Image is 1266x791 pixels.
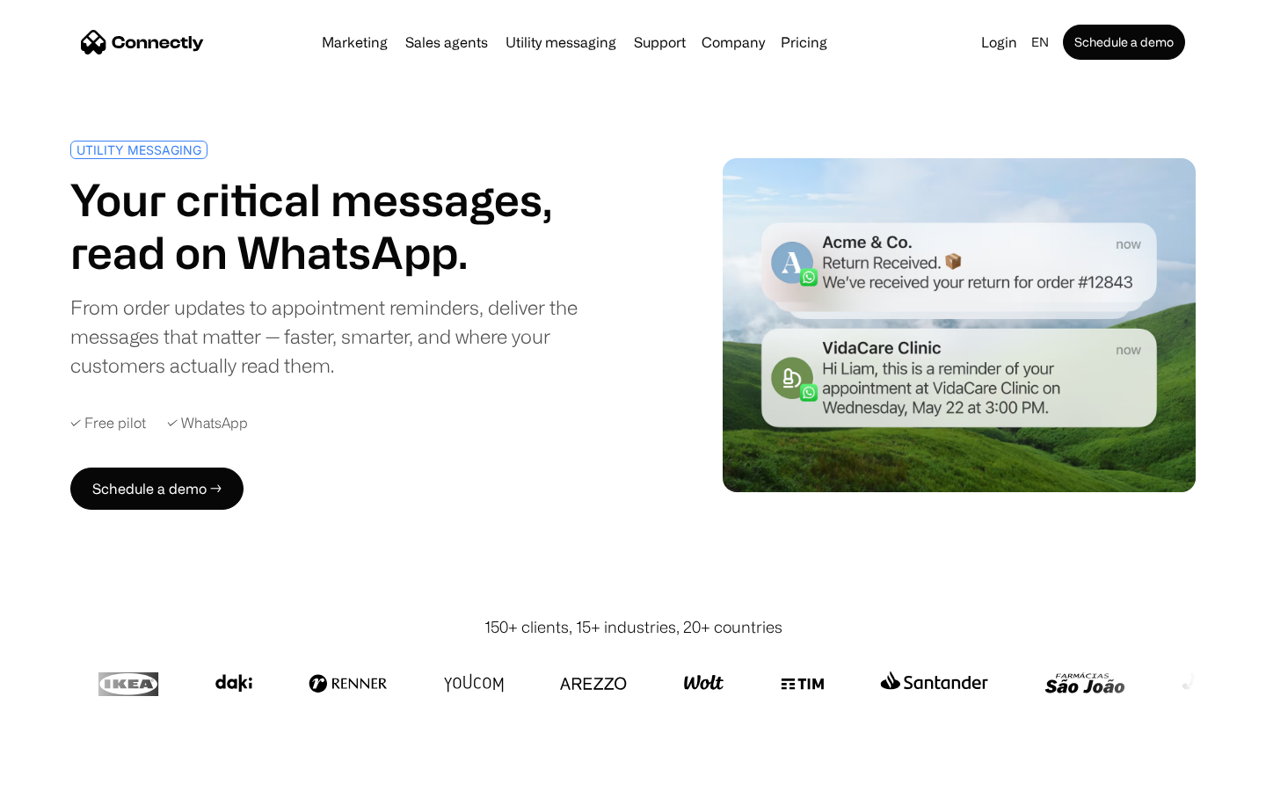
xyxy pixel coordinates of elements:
a: Utility messaging [498,35,623,49]
div: ✓ Free pilot [70,415,146,432]
div: Company [702,30,765,54]
div: UTILITY MESSAGING [76,143,201,156]
a: Sales agents [398,35,495,49]
a: Marketing [315,35,395,49]
a: Support [627,35,693,49]
a: Schedule a demo → [70,468,244,510]
div: From order updates to appointment reminders, deliver the messages that matter — faster, smarter, ... [70,293,626,380]
ul: Language list [35,760,105,785]
div: en [1031,30,1049,54]
aside: Language selected: English [18,758,105,785]
a: Pricing [774,35,834,49]
div: ✓ WhatsApp [167,415,248,432]
div: 150+ clients, 15+ industries, 20+ countries [484,615,782,639]
h1: Your critical messages, read on WhatsApp. [70,173,626,279]
a: Schedule a demo [1063,25,1185,60]
a: Login [974,30,1024,54]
